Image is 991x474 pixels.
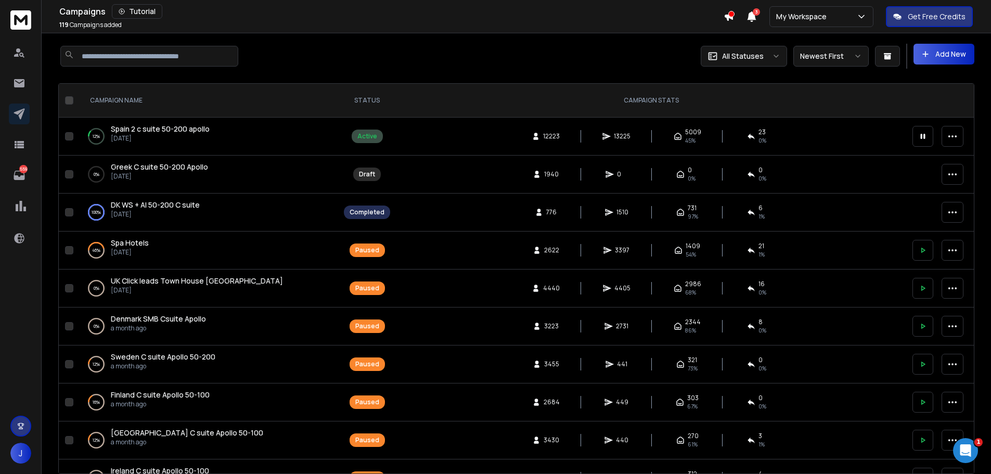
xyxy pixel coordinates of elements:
span: 0% [688,174,696,183]
span: 68 % [685,288,696,297]
div: Completed [350,208,384,216]
span: 4405 [614,284,630,292]
div: Paused [355,284,379,292]
p: All Statuses [722,51,764,61]
span: 776 [546,208,557,216]
p: [DATE] [111,134,210,143]
span: 97 % [688,212,698,221]
p: 46 % [92,245,100,255]
span: 21 [758,242,764,250]
span: 1 % [758,440,765,449]
p: Campaigns added [59,21,122,29]
span: 441 [617,360,627,368]
span: 12223 [543,132,560,140]
p: 559 [19,165,28,173]
span: 1409 [686,242,700,250]
span: 5009 [685,128,701,136]
span: 2986 [685,280,701,288]
span: 0 % [758,402,766,411]
span: 2684 [544,398,560,406]
div: Paused [355,322,379,330]
span: 0 [617,170,627,178]
a: 559 [9,165,30,186]
a: Spa Hotels [111,238,149,248]
td: 0%Denmark SMB Csuite Apolloa month ago [78,308,338,345]
p: [DATE] [111,172,208,181]
span: UK Click leads Town House [GEOGRAPHIC_DATA] [111,276,283,286]
p: 12 % [93,131,100,142]
a: Sweden C suite Apollo 50-200 [111,352,215,362]
button: Newest First [793,46,869,67]
span: 321 [688,356,697,364]
p: a month ago [111,324,206,332]
a: DK WS + AI 50-200 C suite [111,200,200,210]
td: 12%[GEOGRAPHIC_DATA] C suite Apollo 50-100a month ago [78,421,338,459]
p: Get Free Credits [908,11,966,22]
p: 0 % [94,321,99,331]
p: 0 % [94,283,99,293]
span: 2731 [616,322,628,330]
div: Active [357,132,377,140]
span: 731 [688,204,697,212]
span: 4440 [543,284,560,292]
p: 12 % [93,359,100,369]
td: 46%Spa Hotels[DATE] [78,232,338,270]
a: Denmark SMB Csuite Apollo [111,314,206,324]
a: Greek C suite 50-200 Apollo [111,162,208,172]
div: Paused [355,436,379,444]
span: 2622 [544,246,559,254]
span: 8 [758,318,763,326]
p: [DATE] [111,248,149,257]
p: 12 % [93,435,100,445]
div: Paused [355,398,379,406]
span: 0 % [758,136,766,145]
span: 0 % [758,364,766,373]
button: J [10,443,31,464]
span: 449 [616,398,628,406]
a: [GEOGRAPHIC_DATA] C suite Apollo 50-100 [111,428,263,438]
span: 3 [758,432,762,440]
span: 0 % [758,288,766,297]
iframe: Intercom live chat [953,438,978,463]
span: 3 [753,8,760,16]
div: Campaigns [59,4,724,19]
td: 12%Sweden C suite Apollo 50-200a month ago [78,345,338,383]
span: 303 [687,394,699,402]
span: 270 [688,432,699,440]
span: 1940 [544,170,559,178]
span: 16 [758,280,765,288]
a: Spain 2 c suite 50-200 apollo [111,124,210,134]
td: 0%UK Click leads Town House [GEOGRAPHIC_DATA][DATE] [78,270,338,308]
span: 13225 [614,132,630,140]
p: 0 % [94,169,99,180]
span: 0% [758,174,766,183]
span: 86 % [685,326,696,335]
th: CAMPAIGN STATS [396,84,906,118]
span: 1 [974,438,983,446]
button: Get Free Credits [886,6,973,27]
span: 73 % [688,364,698,373]
span: 119 [59,20,69,29]
a: Finland C suite Apollo 50-100 [111,390,210,400]
span: 23 [758,128,766,136]
p: a month ago [111,362,215,370]
span: 54 % [686,250,696,259]
span: 1 % [758,212,765,221]
div: Paused [355,360,379,368]
p: a month ago [111,438,263,446]
span: 0 [758,394,763,402]
p: My Workspace [776,11,831,22]
span: 440 [616,436,628,444]
span: 1510 [616,208,628,216]
p: [DATE] [111,210,200,219]
p: 100 % [92,207,101,217]
span: 45 % [685,136,696,145]
th: CAMPAIGN NAME [78,84,338,118]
